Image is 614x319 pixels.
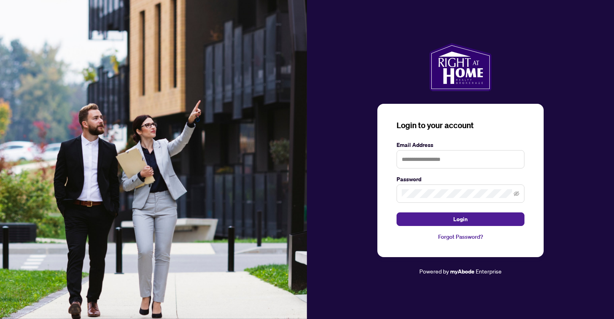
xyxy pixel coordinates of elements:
[397,212,524,226] button: Login
[397,175,524,184] label: Password
[514,191,519,196] span: eye-invisible
[397,232,524,241] a: Forgot Password?
[476,267,502,275] span: Enterprise
[397,141,524,149] label: Email Address
[419,267,449,275] span: Powered by
[453,213,468,226] span: Login
[397,120,524,131] h3: Login to your account
[450,267,474,276] a: myAbode
[429,43,491,91] img: ma-logo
